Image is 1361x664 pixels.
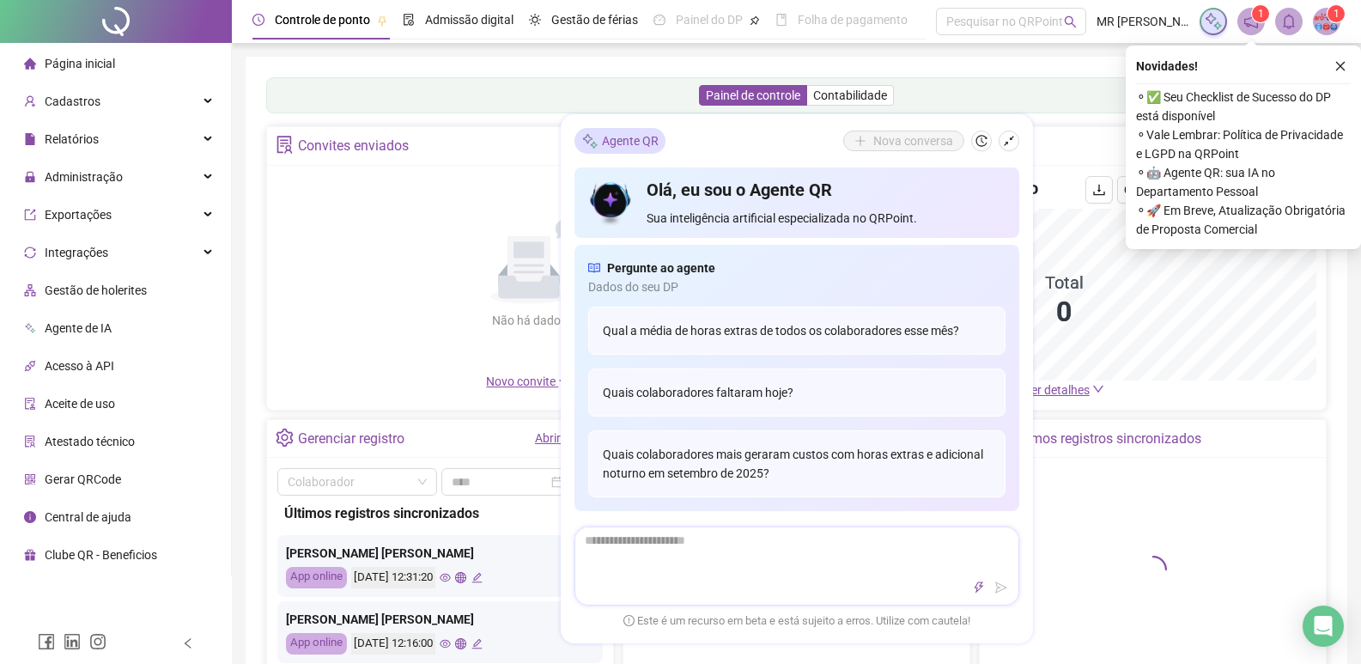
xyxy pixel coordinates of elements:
[45,246,108,259] span: Integrações
[45,57,115,70] span: Página inicial
[24,360,36,372] span: api
[676,13,743,27] span: Painel do DP
[286,610,594,629] div: [PERSON_NAME] [PERSON_NAME]
[45,359,114,373] span: Acesso à API
[286,633,347,655] div: App online
[45,170,123,184] span: Administração
[440,638,451,649] span: eye
[252,14,264,26] span: clock-circle
[581,131,598,149] img: sparkle-icon.fc2bf0ac1784a2077858766a79e2daf3.svg
[284,503,596,524] div: Últimos registros sincronizados
[623,612,970,630] span: Este é um recurso em beta e está sujeito a erros. Utilize com cautela!
[45,548,157,562] span: Clube QR - Beneficios
[1136,57,1198,76] span: Novidades !
[969,577,989,598] button: thunderbolt
[529,14,541,26] span: sun
[1124,183,1138,197] span: reload
[45,510,131,524] span: Central de ajuda
[45,94,100,108] span: Cadastros
[24,95,36,107] span: user-add
[351,633,435,655] div: [DATE] 12:16:00
[24,549,36,561] span: gift
[588,277,1006,296] span: Dados do seu DP
[45,208,112,222] span: Exportações
[24,58,36,70] span: home
[377,15,387,26] span: pushpin
[1092,383,1104,395] span: down
[1334,8,1340,20] span: 1
[486,375,572,388] span: Novo convite
[24,133,36,145] span: file
[1258,8,1264,20] span: 1
[351,567,435,588] div: [DATE] 12:31:20
[813,88,887,102] span: Contabilidade
[607,259,715,277] span: Pergunte ao agente
[1092,183,1106,197] span: download
[588,307,1006,355] div: Qual a média de horas extras de todos os colaboradores esse mês?
[1204,12,1223,31] img: sparkle-icon.fc2bf0ac1784a2077858766a79e2daf3.svg
[45,397,115,411] span: Aceite de uso
[24,284,36,296] span: apartment
[1136,163,1351,201] span: ⚬ 🤖 Agente QR: sua IA no Departamento Pessoal
[798,13,908,27] span: Folha de pagamento
[471,638,483,649] span: edit
[1252,5,1269,22] sup: 1
[1135,552,1170,587] span: loading
[89,633,106,650] span: instagram
[588,430,1006,497] div: Quais colaboradores mais geraram custos com horas extras e adicional noturno em setembro de 2025?
[623,614,635,625] span: exclamation-circle
[1024,383,1090,397] span: Ver detalhes
[275,13,370,27] span: Controle de ponto
[38,633,55,650] span: facebook
[298,424,404,454] div: Gerenciar registro
[24,436,36,448] span: solution
[45,472,121,486] span: Gerar QRCode
[45,321,112,335] span: Agente de IA
[450,311,608,330] div: Não há dados
[45,283,147,297] span: Gestão de holerites
[24,247,36,259] span: sync
[706,88,800,102] span: Painel de controle
[535,431,605,445] a: Abrir registro
[403,14,415,26] span: file-done
[975,135,987,147] span: history
[574,128,665,154] div: Agente QR
[588,178,634,228] img: icon
[973,582,985,594] span: thunderbolt
[471,572,483,583] span: edit
[24,473,36,485] span: qrcode
[1097,12,1189,31] span: MR [PERSON_NAME]
[455,638,466,649] span: global
[440,572,451,583] span: eye
[647,178,1005,202] h4: Olá, eu sou o Agente QR
[1303,606,1344,647] div: Open Intercom Messenger
[775,14,787,26] span: book
[588,369,1006,417] div: Quais colaboradores faltaram hoje?
[24,511,36,523] span: info-circle
[276,429,294,447] span: setting
[653,14,665,26] span: dashboard
[551,13,638,27] span: Gestão de férias
[24,209,36,221] span: export
[1136,88,1351,125] span: ⚬ ✅ Seu Checklist de Sucesso do DP está disponível
[1314,9,1340,34] img: 50414
[45,132,99,146] span: Relatórios
[24,171,36,183] span: lock
[276,136,294,154] span: solution
[991,577,1012,598] button: send
[1136,125,1351,163] span: ⚬ Vale Lembrar: Política de Privacidade e LGPD na QRPoint
[843,131,964,151] button: Nova conversa
[1281,14,1297,29] span: bell
[1328,5,1345,22] sup: Atualize o seu contato no menu Meus Dados
[558,374,572,387] span: plus
[1024,383,1104,397] a: Ver detalhes down
[286,544,594,563] div: [PERSON_NAME] [PERSON_NAME]
[45,435,135,448] span: Atestado técnico
[455,572,466,583] span: global
[1136,201,1351,239] span: ⚬ 🚀 Em Breve, Atualização Obrigatória de Proposta Comercial
[425,13,513,27] span: Admissão digital
[750,15,760,26] span: pushpin
[1003,135,1015,147] span: shrink
[647,209,1005,228] span: Sua inteligência artificial especializada no QRPoint.
[286,567,347,588] div: App online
